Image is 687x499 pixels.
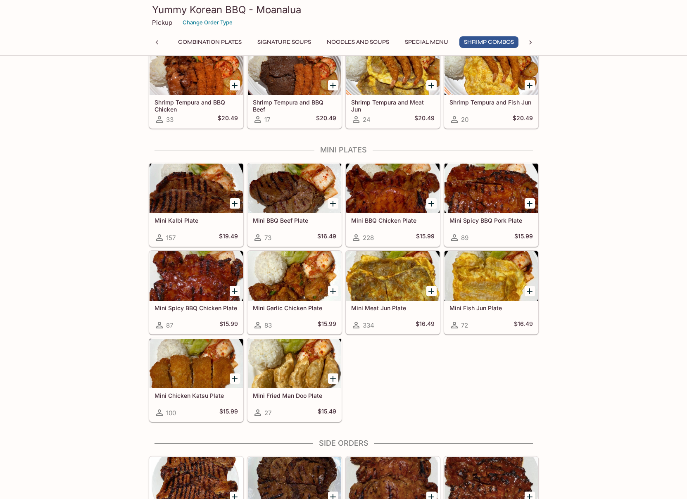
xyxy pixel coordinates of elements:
span: 89 [461,234,468,242]
h5: Mini Garlic Chicken Plate [253,304,336,311]
h5: Mini Kalbi Plate [155,217,238,224]
h5: $15.99 [416,233,435,242]
span: 20 [461,116,468,124]
button: Add Mini Spicy BBQ Pork Plate [525,198,535,209]
h5: $19.49 [219,233,238,242]
h5: $16.49 [416,320,435,330]
div: Mini Kalbi Plate [150,164,243,213]
h5: $15.49 [318,408,336,418]
h3: Yummy Korean BBQ - Moanalua [152,3,535,16]
button: Add Shrimp Tempura and Fish Jun [525,80,535,90]
h5: Mini Fish Jun Plate [449,304,533,311]
h5: Shrimp Tempura and Meat Jun [351,99,435,112]
button: Signature Soups [253,36,316,48]
span: 27 [264,409,271,417]
button: Noodles and Soups [322,36,394,48]
a: Mini Fish Jun Plate72$16.49 [444,251,538,334]
button: Add Mini Fish Jun Plate [525,286,535,296]
a: Mini Spicy BBQ Chicken Plate87$15.99 [149,251,243,334]
div: Mini Spicy BBQ Pork Plate [445,164,538,213]
button: Add Shrimp Tempura and BBQ Beef [328,80,338,90]
div: Shrimp Tempura and BBQ Chicken [150,45,243,95]
h5: Shrimp Tempura and BBQ Chicken [155,99,238,112]
div: Shrimp Tempura and Fish Jun [445,45,538,95]
h5: $20.49 [414,114,435,124]
a: Mini Kalbi Plate157$19.49 [149,163,243,247]
span: 17 [264,116,270,124]
h5: Mini Fried Man Doo Plate [253,392,336,399]
p: Pickup [152,19,172,26]
button: Combination Plates [174,36,246,48]
span: 24 [363,116,371,124]
h5: Mini Spicy BBQ Chicken Plate [155,304,238,311]
button: Shrimp Combos [459,36,518,48]
button: Add Mini Garlic Chicken Plate [328,286,338,296]
a: Mini Spicy BBQ Pork Plate89$15.99 [444,163,538,247]
h5: $15.99 [219,320,238,330]
span: 157 [166,234,176,242]
h5: Mini Chicken Katsu Plate [155,392,238,399]
a: Shrimp Tempura and BBQ Chicken33$20.49 [149,45,243,128]
span: 100 [166,409,176,417]
div: Shrimp Tempura and Meat Jun [346,45,440,95]
h5: Shrimp Tempura and BBQ Beef [253,99,336,112]
a: Shrimp Tempura and BBQ Beef17$20.49 [247,45,342,128]
span: 87 [166,321,173,329]
div: Mini BBQ Beef Plate [248,164,341,213]
h5: Mini BBQ Chicken Plate [351,217,435,224]
div: Mini Fried Man Doo Plate [248,339,341,388]
h5: $16.49 [317,233,336,242]
button: Add Mini Spicy BBQ Chicken Plate [230,286,240,296]
a: Shrimp Tempura and Meat Jun24$20.49 [346,45,440,128]
span: 334 [363,321,374,329]
button: Add Shrimp Tempura and Meat Jun [426,80,437,90]
span: 72 [461,321,468,329]
a: Mini BBQ Chicken Plate228$15.99 [346,163,440,247]
button: Add Mini BBQ Chicken Plate [426,198,437,209]
h5: Mini BBQ Beef Plate [253,217,336,224]
div: Shrimp Tempura and BBQ Beef [248,45,341,95]
span: 73 [264,234,271,242]
button: Change Order Type [179,16,236,29]
h5: $20.49 [513,114,533,124]
button: Add Shrimp Tempura and BBQ Chicken [230,80,240,90]
h5: $15.99 [219,408,238,418]
span: 228 [363,234,374,242]
h5: $20.49 [316,114,336,124]
button: Add Mini BBQ Beef Plate [328,198,338,209]
h5: Mini Meat Jun Plate [351,304,435,311]
button: Add Mini Kalbi Plate [230,198,240,209]
h5: Mini Spicy BBQ Pork Plate [449,217,533,224]
a: Mini BBQ Beef Plate73$16.49 [247,163,342,247]
a: Mini Meat Jun Plate334$16.49 [346,251,440,334]
span: 33 [166,116,174,124]
span: 83 [264,321,272,329]
h5: $16.49 [514,320,533,330]
h5: Shrimp Tempura and Fish Jun [449,99,533,106]
button: Add Mini Chicken Katsu Plate [230,373,240,384]
button: Special Menu [400,36,453,48]
div: Mini BBQ Chicken Plate [346,164,440,213]
h5: $20.49 [218,114,238,124]
div: Mini Chicken Katsu Plate [150,339,243,388]
h5: $15.99 [318,320,336,330]
h4: Side Orders [149,439,539,448]
h5: $15.99 [514,233,533,242]
a: Mini Fried Man Doo Plate27$15.49 [247,338,342,422]
div: Mini Spicy BBQ Chicken Plate [150,251,243,301]
div: Mini Meat Jun Plate [346,251,440,301]
a: Shrimp Tempura and Fish Jun20$20.49 [444,45,538,128]
div: Mini Garlic Chicken Plate [248,251,341,301]
a: Mini Chicken Katsu Plate100$15.99 [149,338,243,422]
button: Add Mini Meat Jun Plate [426,286,437,296]
a: Mini Garlic Chicken Plate83$15.99 [247,251,342,334]
h4: Mini Plates [149,145,539,154]
button: Add Mini Fried Man Doo Plate [328,373,338,384]
div: Mini Fish Jun Plate [445,251,538,301]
